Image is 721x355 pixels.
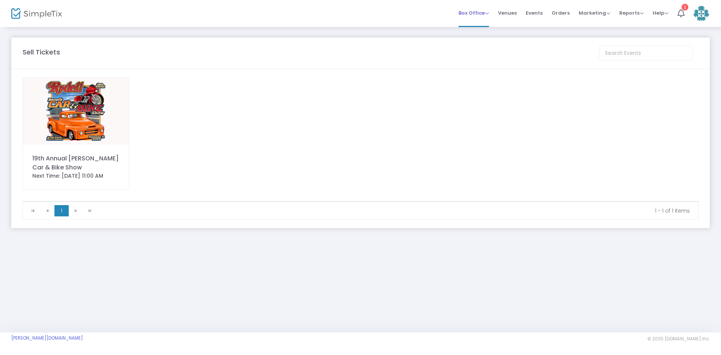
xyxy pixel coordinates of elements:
[32,154,119,172] div: 19th Annual [PERSON_NAME] Car & Bike Show
[103,207,690,215] kendo-pager-info: 1 - 1 of 1 items
[11,335,83,341] a: [PERSON_NAME][DOMAIN_NAME]
[526,3,543,23] span: Events
[459,9,489,17] span: Box Office
[682,4,688,11] div: 1
[579,9,610,17] span: Marketing
[619,9,644,17] span: Reports
[23,47,60,57] m-panel-title: Sell Tickets
[552,3,570,23] span: Orders
[653,9,668,17] span: Help
[23,201,698,202] div: Data table
[23,78,129,145] img: carshowsimpletix-01.png
[32,172,119,180] div: Next Time: [DATE] 11:00 AM
[599,46,693,60] input: Search Events
[647,336,710,342] span: © 2025 [DOMAIN_NAME] Inc.
[54,205,69,216] span: Page 1
[498,3,517,23] span: Venues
